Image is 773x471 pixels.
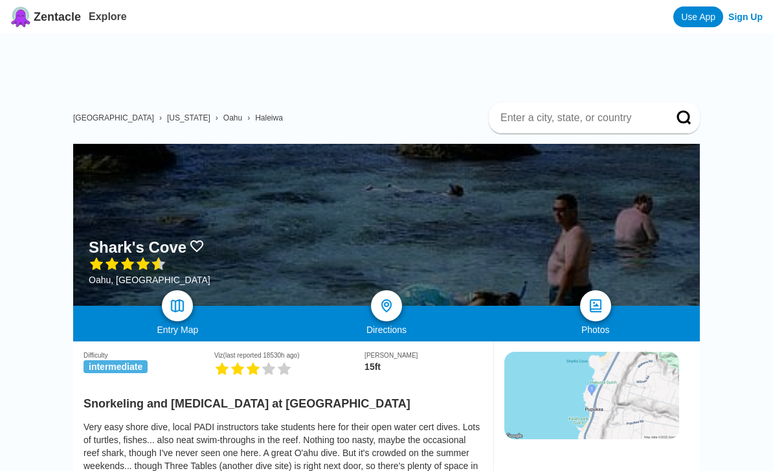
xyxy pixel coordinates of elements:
span: › [247,113,250,122]
a: directions [371,290,402,321]
div: [PERSON_NAME] [364,352,483,359]
div: 15ft [364,362,483,372]
input: Enter a city, state, or country [499,111,658,124]
a: Haleiwa [255,113,283,122]
div: Directions [282,325,491,335]
img: Zentacle logo [10,6,31,27]
img: static [504,352,679,439]
img: directions [379,298,394,314]
div: Viz (last reported 18530h ago) [214,352,364,359]
h2: Snorkeling and [MEDICAL_DATA] at [GEOGRAPHIC_DATA] [84,389,483,411]
div: Difficulty [84,352,214,359]
a: Explore [89,11,127,22]
a: Zentacle logoZentacle [10,6,81,27]
a: [US_STATE] [167,113,210,122]
h1: Shark's Cove [89,238,186,257]
a: photos [580,290,611,321]
div: Oahu, [GEOGRAPHIC_DATA] [89,275,210,285]
div: Entry Map [73,325,282,335]
img: photos [588,298,603,314]
span: › [216,113,218,122]
a: Sign Up [728,12,763,22]
span: intermediate [84,360,148,373]
span: Zentacle [34,10,81,24]
span: › [159,113,162,122]
a: [GEOGRAPHIC_DATA] [73,113,154,122]
a: Oahu [223,113,242,122]
a: map [162,290,193,321]
img: map [170,298,185,314]
div: Photos [491,325,700,335]
a: Use App [673,6,723,27]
